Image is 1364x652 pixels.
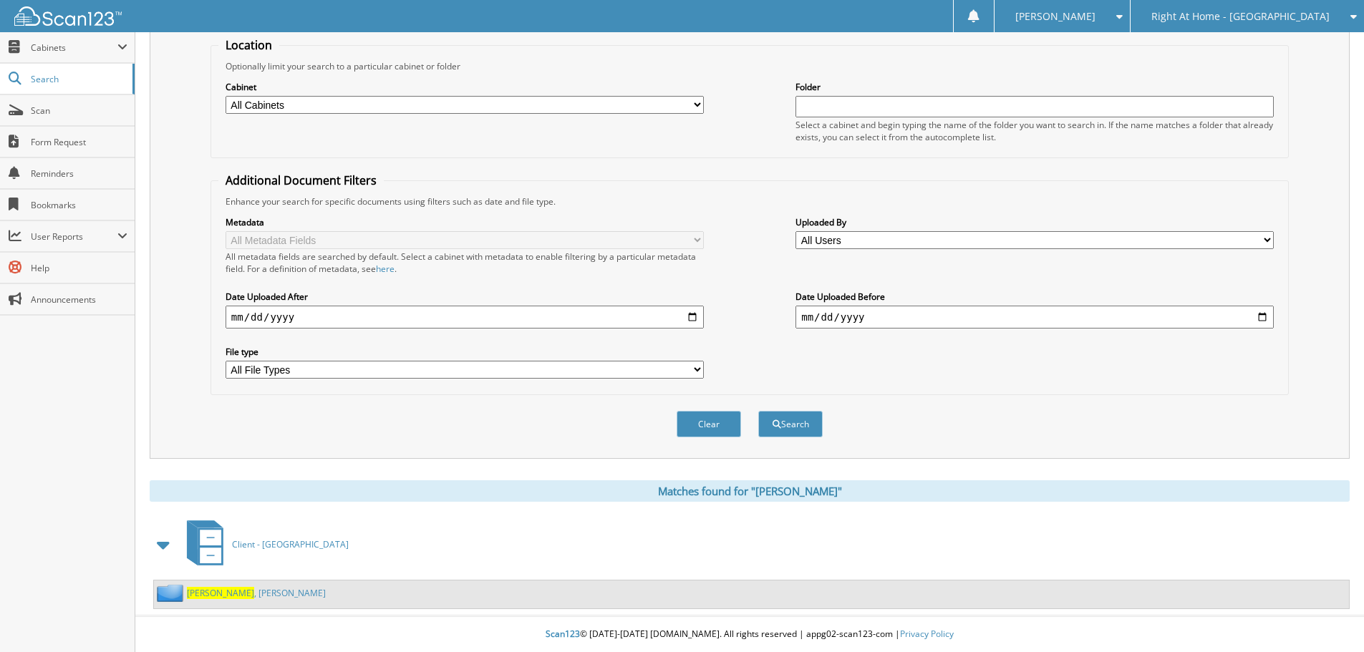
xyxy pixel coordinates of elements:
img: folder2.png [157,584,187,602]
div: Enhance your search for specific documents using filters such as date and file type. [218,195,1281,208]
button: Search [758,411,823,437]
a: [PERSON_NAME], [PERSON_NAME] [187,587,326,599]
div: All metadata fields are searched by default. Select a cabinet with metadata to enable filtering b... [226,250,704,275]
label: Metadata [226,216,704,228]
button: Clear [677,411,741,437]
span: Announcements [31,293,127,306]
span: Client - [GEOGRAPHIC_DATA] [232,538,349,550]
label: Date Uploaded After [226,291,704,303]
img: scan123-logo-white.svg [14,6,122,26]
span: User Reports [31,230,117,243]
a: Privacy Policy [900,628,954,640]
div: Matches found for "[PERSON_NAME]" [150,480,1350,502]
span: Help [31,262,127,274]
iframe: Chat Widget [1292,583,1364,652]
div: © [DATE]-[DATE] [DOMAIN_NAME]. All rights reserved | appg02-scan123-com | [135,617,1364,652]
span: [PERSON_NAME] [187,587,254,599]
span: Reminders [31,167,127,180]
span: Right At Home - [GEOGRAPHIC_DATA] [1151,12,1330,21]
span: Bookmarks [31,199,127,211]
label: Folder [795,81,1274,93]
label: Cabinet [226,81,704,93]
span: Cabinets [31,42,117,54]
legend: Location [218,37,279,53]
span: Scan123 [546,628,580,640]
span: Scan [31,104,127,117]
a: here [376,263,395,275]
span: [PERSON_NAME] [1015,12,1095,21]
legend: Additional Document Filters [218,172,384,188]
label: File type [226,346,704,358]
input: end [795,306,1274,329]
a: Client - [GEOGRAPHIC_DATA] [178,516,349,573]
span: Search [31,73,125,85]
div: Optionally limit your search to a particular cabinet or folder [218,60,1281,72]
span: Form Request [31,136,127,148]
label: Date Uploaded Before [795,291,1274,303]
label: Uploaded By [795,216,1274,228]
div: Select a cabinet and begin typing the name of the folder you want to search in. If the name match... [795,119,1274,143]
input: start [226,306,704,329]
